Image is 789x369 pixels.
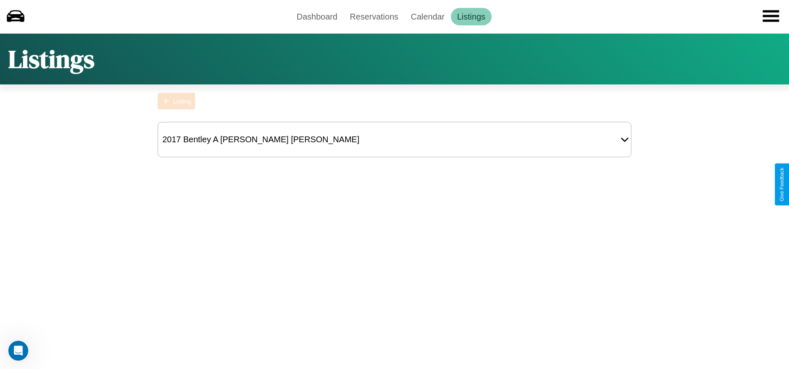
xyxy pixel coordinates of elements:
[173,98,191,105] div: Listing
[779,168,785,201] div: Give Feedback
[451,8,492,25] a: Listings
[158,131,364,149] div: 2017 Bentley A [PERSON_NAME] [PERSON_NAME]
[290,8,344,25] a: Dashboard
[344,8,405,25] a: Reservations
[8,341,28,361] iframe: Intercom live chat
[405,8,451,25] a: Calendar
[158,93,195,109] button: Listing
[8,42,94,76] h1: Listings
